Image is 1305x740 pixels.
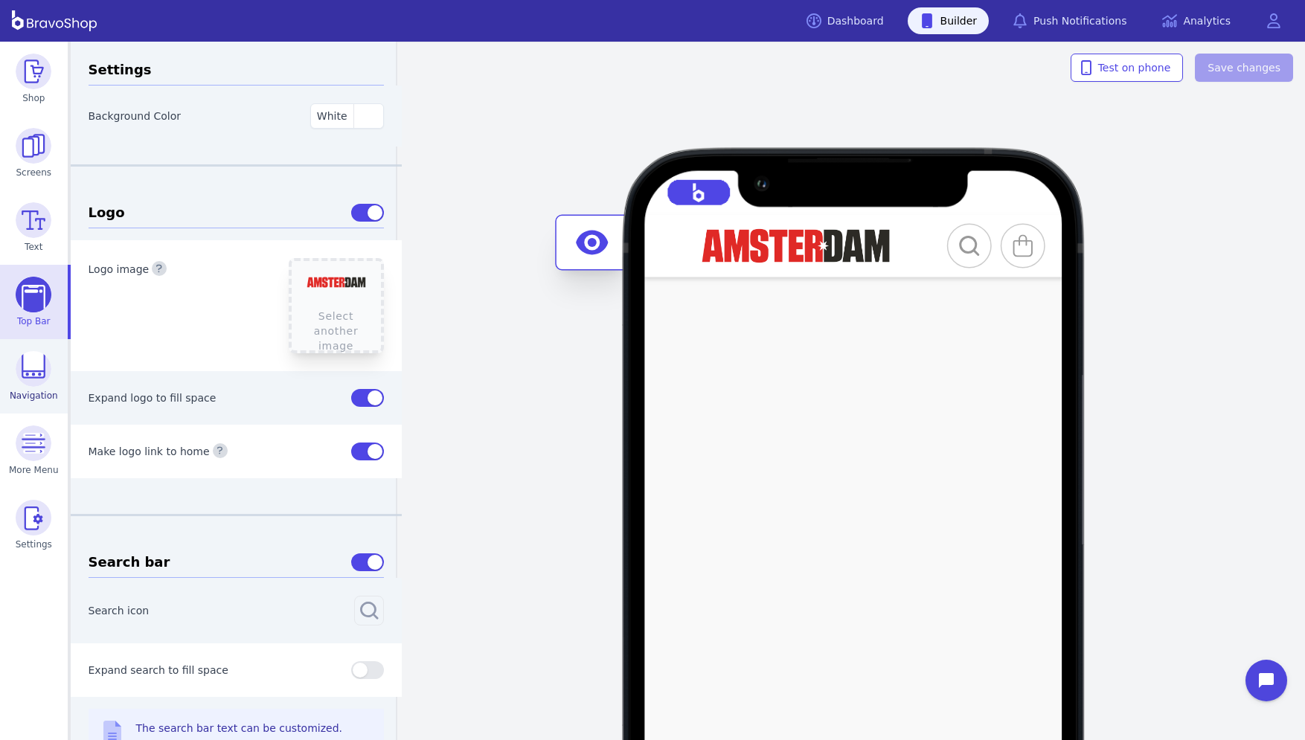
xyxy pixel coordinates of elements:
[89,392,217,404] label: Expand logo to fill space
[1150,7,1243,34] a: Analytics
[89,110,182,122] label: Background Color
[1195,54,1293,82] button: Save changes
[908,7,990,34] a: Builder
[1208,60,1280,75] span: Save changes
[12,10,97,31] img: BravoShop
[89,552,384,578] h3: Search bar
[795,7,896,34] a: Dashboard
[89,263,150,275] label: Logo image
[289,258,384,353] button: Select another image
[16,538,52,550] span: Settings
[1001,7,1138,34] a: Push Notifications
[317,110,347,122] span: White
[22,92,45,104] span: Shop
[25,241,42,253] span: Text
[89,202,384,228] h3: Logo
[17,315,51,327] span: Top Bar
[10,390,58,402] span: Navigation
[1071,54,1184,82] button: Test on phone
[89,446,210,458] label: Make logo link to home
[16,167,52,178] span: Screens
[89,59,384,86] h3: Settings
[89,605,150,617] label: Search icon
[89,664,228,676] label: Expand search to fill space
[9,464,59,476] span: More Menu
[1083,60,1171,75] span: Test on phone
[310,103,384,129] button: White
